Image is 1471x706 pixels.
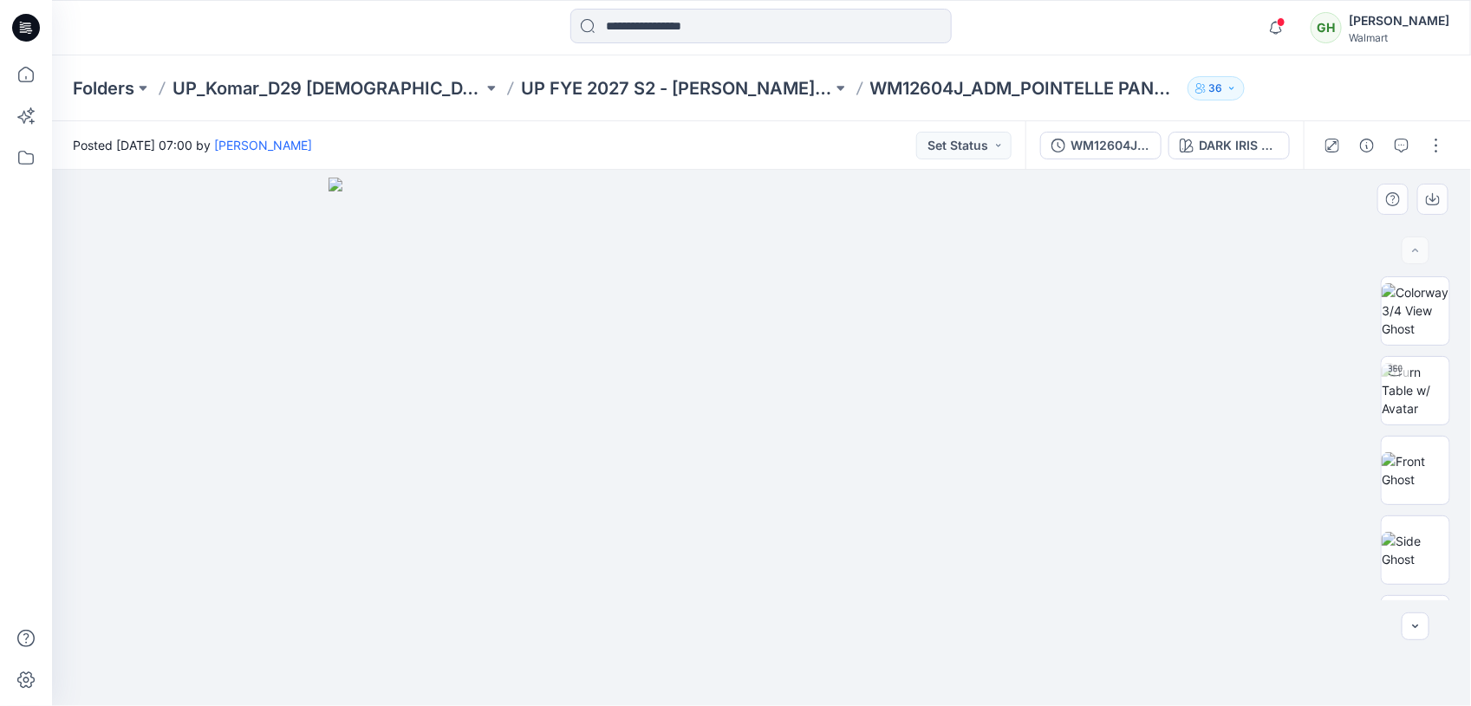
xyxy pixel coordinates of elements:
div: Walmart [1349,31,1449,44]
div: DARK IRIS 2051146 [1199,136,1279,155]
button: 36 [1188,76,1245,100]
span: Posted [DATE] 07:00 by [73,136,312,154]
button: DARK IRIS 2051146 [1168,132,1290,159]
img: eyJhbGciOiJIUzI1NiIsImtpZCI6IjAiLCJzbHQiOiJzZXMiLCJ0eXAiOiJKV1QifQ.eyJkYXRhIjp7InR5cGUiOiJzdG9yYW... [329,178,1195,705]
button: Details [1353,132,1381,159]
a: [PERSON_NAME] [214,138,312,152]
p: 36 [1209,79,1223,98]
div: GH [1311,12,1342,43]
div: [PERSON_NAME] [1349,10,1449,31]
img: Side Ghost [1382,532,1449,568]
a: Folders [73,76,134,100]
p: WM12604J_ADM_POINTELLE PANT -FAUX FLY & BUTTONS + PICOT_COLORWAY [870,76,1181,100]
img: Turn Table w/ Avatar [1382,363,1449,418]
button: WM12604J POINTELLE PANT - FAUX FLY & BUTTONS + PICOT [1040,132,1162,159]
img: Colorway 3/4 View Ghost [1382,283,1449,338]
img: Front Ghost [1382,452,1449,489]
div: WM12604J POINTELLE PANT - FAUX FLY & BUTTONS + PICOT [1071,136,1150,155]
a: UP FYE 2027 S2 - [PERSON_NAME] D29 [DEMOGRAPHIC_DATA] Sleepwear [521,76,831,100]
a: UP_Komar_D29 [DEMOGRAPHIC_DATA] Sleep [172,76,483,100]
